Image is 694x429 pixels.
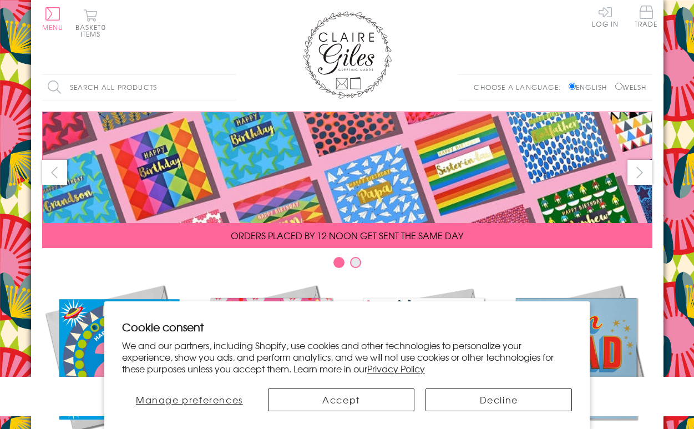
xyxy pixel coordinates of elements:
span: Manage preferences [136,393,243,406]
span: Trade [635,6,658,27]
img: Claire Giles Greetings Cards [303,11,392,99]
button: Menu [42,7,64,31]
a: Privacy Policy [367,362,425,375]
a: Trade [635,6,658,29]
button: Basket0 items [75,9,106,37]
button: prev [42,160,67,185]
button: Accept [268,388,414,411]
span: ORDERS PLACED BY 12 NOON GET SENT THE SAME DAY [231,229,463,242]
button: next [627,160,652,185]
h2: Cookie consent [122,319,573,335]
a: Log In [592,6,619,27]
label: Welsh [615,82,647,92]
input: English [569,83,576,90]
input: Welsh [615,83,622,90]
button: Manage preferences [122,388,257,411]
button: Decline [425,388,572,411]
input: Search [225,75,236,100]
input: Search all products [42,75,236,100]
p: We and our partners, including Shopify, use cookies and other technologies to personalize your ex... [122,340,573,374]
button: Carousel Page 2 [350,257,361,268]
span: Menu [42,22,64,32]
p: Choose a language: [474,82,566,92]
div: Carousel Pagination [42,256,652,274]
button: Carousel Page 1 (Current Slide) [333,257,345,268]
span: 0 items [80,22,106,39]
label: English [569,82,612,92]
